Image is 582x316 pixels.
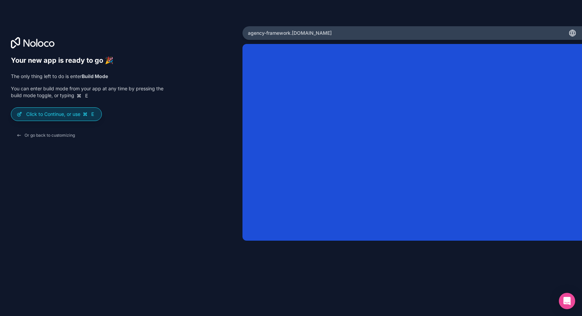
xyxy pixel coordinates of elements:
[11,85,163,99] p: You can enter build mode from your app at any time by pressing the build mode toggle, or typing
[242,44,582,240] iframe: App Preview
[90,111,95,117] span: E
[26,111,96,118] p: Click to Continue, or use
[84,93,89,99] span: E
[559,293,575,309] div: Open Intercom Messenger
[11,56,163,65] h6: Your new app is ready to go 🎉
[11,129,80,141] button: Or go back to customizing
[11,73,163,80] p: The only thing left to do is enter
[248,30,332,36] span: agency-framework .[DOMAIN_NAME]
[82,73,108,79] strong: Build Mode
